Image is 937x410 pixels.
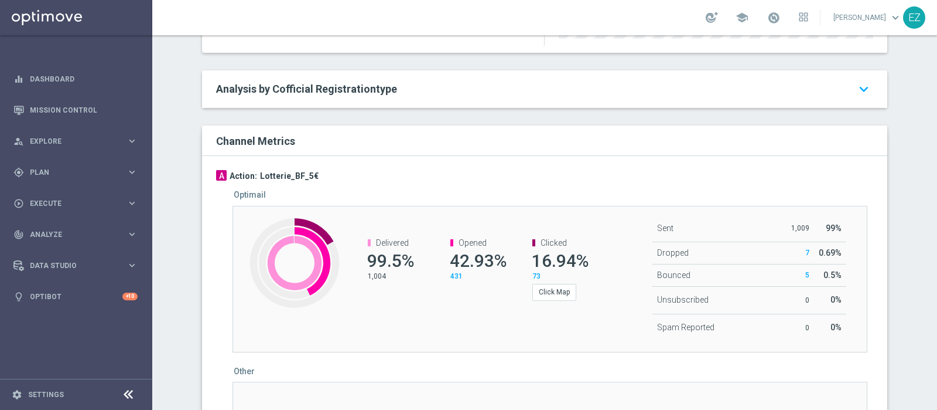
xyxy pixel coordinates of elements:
div: +10 [122,293,138,300]
p: 1,004 [368,272,420,281]
button: track_changes Analyze keyboard_arrow_right [13,230,138,239]
span: Explore [30,138,126,145]
span: 0.5% [823,270,842,280]
i: lightbulb [13,292,24,302]
span: Spam Reported [657,323,714,332]
span: Clicked [541,238,567,248]
i: play_circle_outline [13,198,24,209]
span: 73 [532,272,541,280]
span: 0.69% [819,248,842,257]
span: 99% [826,223,842,233]
div: Explore [13,136,126,147]
p: 1,009 [786,223,809,233]
span: Analysis by Cofficial Registrationtype [216,83,397,95]
i: keyboard_arrow_right [126,229,138,240]
p: 0 [786,323,809,333]
button: lightbulb Optibot +10 [13,292,138,301]
div: Mission Control [13,94,138,126]
span: Dropped [657,248,689,257]
span: Opened [459,238,487,248]
div: Optibot [13,281,138,312]
div: Analyze [13,229,126,240]
span: 16.94% [532,250,589,271]
i: track_changes [13,229,24,240]
button: Mission Control [13,106,138,115]
span: Analyze [30,231,126,238]
i: keyboard_arrow_right [126,135,138,147]
button: equalizer Dashboard [13,74,138,84]
span: 7 [805,249,809,257]
h3: Lotterie_BF_5€ [260,171,319,181]
i: gps_fixed [13,167,24,178]
h2: Channel Metrics [216,135,295,147]
div: Plan [13,167,126,178]
i: keyboard_arrow_right [126,167,138,178]
div: Channel Metrics [216,133,880,148]
span: 0% [830,295,842,304]
i: equalizer [13,74,24,84]
button: person_search Explore keyboard_arrow_right [13,137,138,146]
div: A [216,170,227,181]
span: keyboard_arrow_down [889,11,902,24]
a: Settings [28,391,64,398]
span: Plan [30,169,126,176]
a: [PERSON_NAME]keyboard_arrow_down [832,9,903,26]
i: keyboard_arrow_down [854,79,873,100]
span: 431 [450,272,463,280]
h5: Optimail [234,190,266,199]
span: Sent [657,223,673,233]
button: gps_fixed Plan keyboard_arrow_right [13,168,138,177]
button: play_circle_outline Execute keyboard_arrow_right [13,199,138,208]
span: 5 [805,271,809,279]
button: Data Studio keyboard_arrow_right [13,261,138,270]
div: Dashboard [13,63,138,94]
div: Data Studio [13,260,126,271]
span: Bounced [657,270,690,280]
span: 42.93% [450,250,507,271]
i: person_search [13,136,24,147]
h5: Other [234,367,255,376]
div: EZ [903,6,925,29]
i: settings [12,389,22,400]
button: Click Map [532,284,576,300]
i: keyboard_arrow_right [126,198,138,209]
span: Execute [30,200,126,207]
h3: Action: [230,171,257,181]
a: Analysis by Cofficial Registrationtype keyboard_arrow_down [216,82,873,96]
span: Unsubscribed [657,295,709,304]
i: keyboard_arrow_right [126,260,138,271]
a: Mission Control [30,94,138,126]
p: 0 [786,296,809,305]
span: Data Studio [30,262,126,269]
span: Delivered [376,238,409,248]
span: 99.5% [367,250,414,271]
div: Execute [13,198,126,209]
a: Dashboard [30,63,138,94]
a: Optibot [30,281,122,312]
span: 0% [830,323,842,332]
span: school [736,11,748,24]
